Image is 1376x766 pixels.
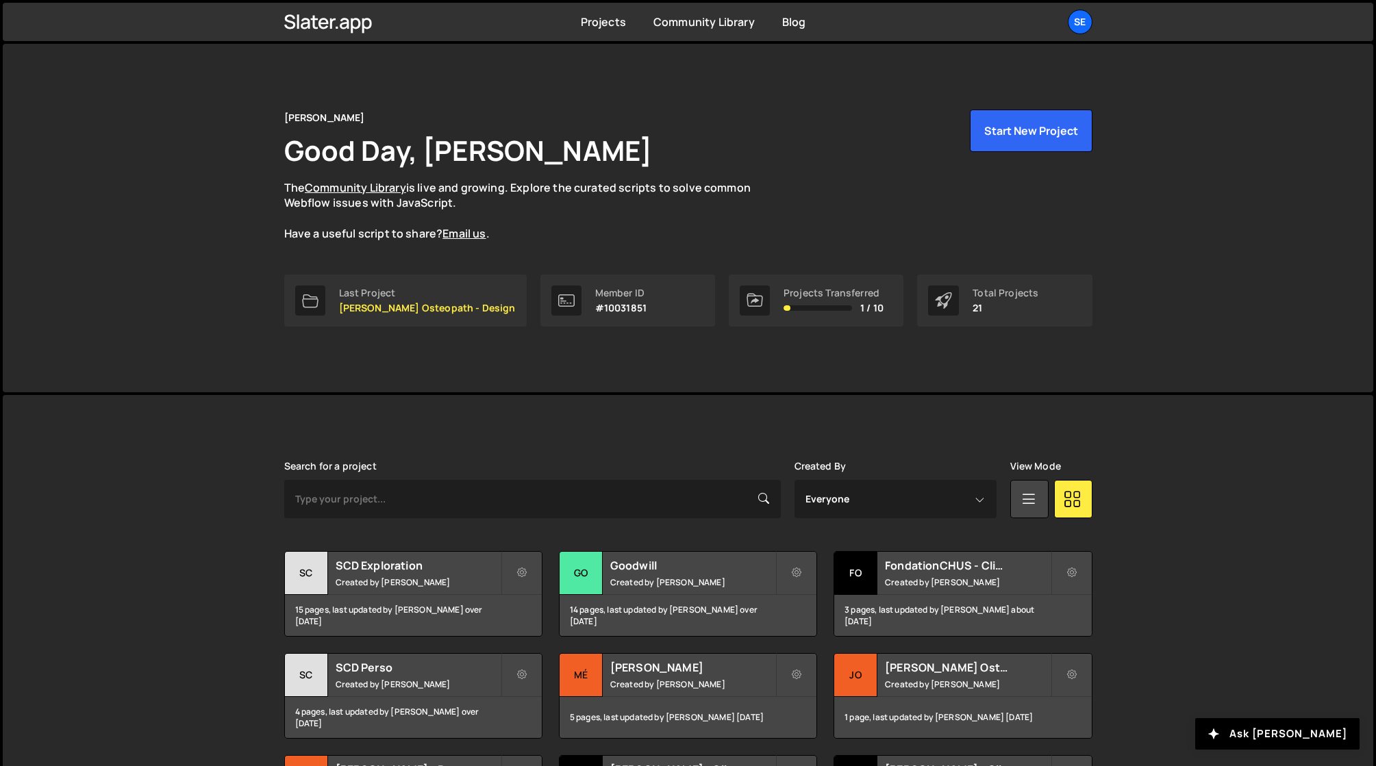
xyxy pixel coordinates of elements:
[285,552,328,595] div: SC
[1010,461,1061,472] label: View Mode
[595,303,647,314] p: #10031851
[795,461,847,472] label: Created By
[560,595,816,636] div: 14 pages, last updated by [PERSON_NAME] over [DATE]
[559,653,817,739] a: Mé [PERSON_NAME] Created by [PERSON_NAME] 5 pages, last updated by [PERSON_NAME] [DATE]
[285,654,328,697] div: SC
[305,180,406,195] a: Community Library
[336,678,501,690] small: Created by [PERSON_NAME]
[834,595,1091,636] div: 3 pages, last updated by [PERSON_NAME] about [DATE]
[595,288,647,298] div: Member ID
[336,576,501,588] small: Created by [PERSON_NAME]
[610,576,775,588] small: Created by [PERSON_NAME]
[1068,10,1092,34] a: Se
[336,660,501,675] h2: SCD Perso
[339,303,516,314] p: [PERSON_NAME] Osteopath - Design
[284,480,781,518] input: Type your project...
[285,595,542,636] div: 15 pages, last updated by [PERSON_NAME] over [DATE]
[784,288,884,298] div: Projects Transferred
[885,678,1050,690] small: Created by [PERSON_NAME]
[885,576,1050,588] small: Created by [PERSON_NAME]
[885,660,1050,675] h2: [PERSON_NAME] Osteopath - Design
[284,275,527,327] a: Last Project [PERSON_NAME] Osteopath - Design
[1195,718,1360,750] button: Ask [PERSON_NAME]
[885,558,1050,573] h2: FondationCHUS - Client
[284,461,377,472] label: Search for a project
[860,303,884,314] span: 1 / 10
[834,697,1091,738] div: 1 page, last updated by [PERSON_NAME] [DATE]
[610,660,775,675] h2: [PERSON_NAME]
[339,288,516,298] div: Last Project
[284,551,542,637] a: SC SCD Exploration Created by [PERSON_NAME] 15 pages, last updated by [PERSON_NAME] over [DATE]
[973,288,1038,298] div: Total Projects
[610,678,775,690] small: Created by [PERSON_NAME]
[284,131,653,169] h1: Good Day, [PERSON_NAME]
[559,551,817,637] a: Go Goodwill Created by [PERSON_NAME] 14 pages, last updated by [PERSON_NAME] over [DATE]
[653,14,755,29] a: Community Library
[834,552,877,595] div: Fo
[973,303,1038,314] p: 21
[834,551,1092,637] a: Fo FondationCHUS - Client Created by [PERSON_NAME] 3 pages, last updated by [PERSON_NAME] about [...
[782,14,806,29] a: Blog
[284,180,777,242] p: The is live and growing. Explore the curated scripts to solve common Webflow issues with JavaScri...
[336,558,501,573] h2: SCD Exploration
[581,14,626,29] a: Projects
[970,110,1092,152] button: Start New Project
[284,653,542,739] a: SC SCD Perso Created by [PERSON_NAME] 4 pages, last updated by [PERSON_NAME] over [DATE]
[834,654,877,697] div: Jo
[560,654,603,697] div: Mé
[442,226,486,241] a: Email us
[560,552,603,595] div: Go
[560,697,816,738] div: 5 pages, last updated by [PERSON_NAME] [DATE]
[284,110,365,126] div: [PERSON_NAME]
[285,697,542,738] div: 4 pages, last updated by [PERSON_NAME] over [DATE]
[834,653,1092,739] a: Jo [PERSON_NAME] Osteopath - Design Created by [PERSON_NAME] 1 page, last updated by [PERSON_NAME...
[610,558,775,573] h2: Goodwill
